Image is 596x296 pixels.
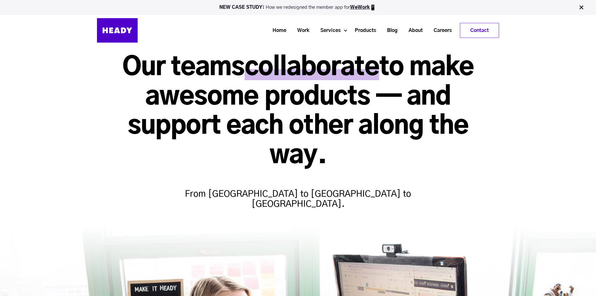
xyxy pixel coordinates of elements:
a: Contact [460,23,499,38]
div: Navigation Menu [144,23,499,38]
a: Home [265,25,289,36]
a: Services [313,25,344,36]
h4: From [GEOGRAPHIC_DATA] to [GEOGRAPHIC_DATA] to [GEOGRAPHIC_DATA]. [176,177,420,209]
strong: NEW CASE STUDY: [219,5,266,10]
p: How we redesigned the member app for [3,4,593,11]
a: Products [347,25,379,36]
img: app emoji [370,4,376,11]
a: Work [289,25,313,36]
img: Heady_Logo_Web-01 (1) [97,18,138,43]
a: WeWork [350,5,370,10]
img: Close Bar [578,4,584,11]
a: Blog [379,25,401,36]
a: About [401,25,426,36]
span: collaborate [245,55,379,80]
a: Careers [426,25,455,36]
h1: Our teams to make awesome products — and support each other along the way. [97,53,499,170]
